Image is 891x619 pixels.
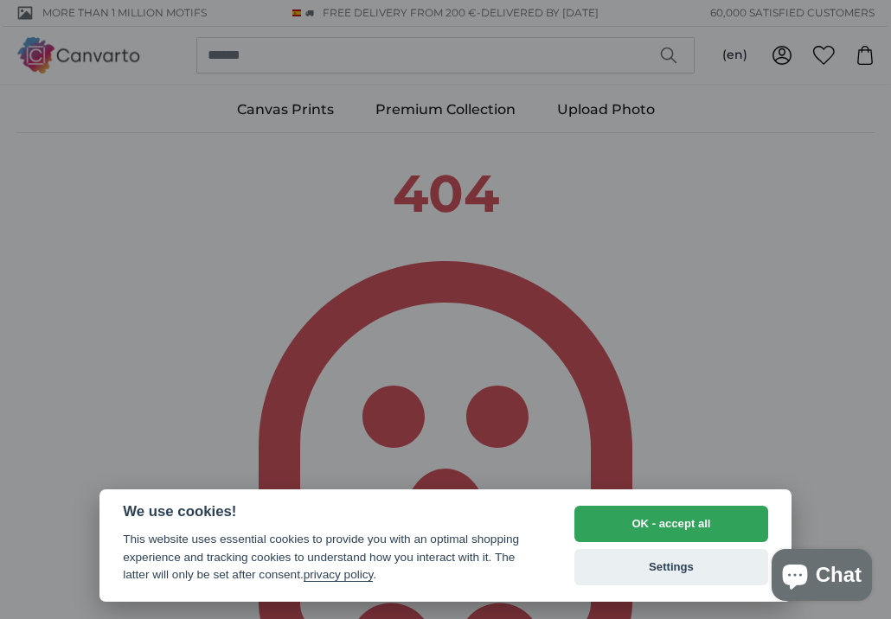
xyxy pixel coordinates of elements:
[574,549,768,585] button: Settings
[123,503,542,520] h2: We use cookies!
[304,568,374,582] a: privacy policy
[766,549,877,605] inbox-online-store-chat: Shopify online store chat
[123,531,542,584] div: This website uses essential cookies to provide you with an optimal shopping experience and tracki...
[574,506,768,542] button: OK - accept all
